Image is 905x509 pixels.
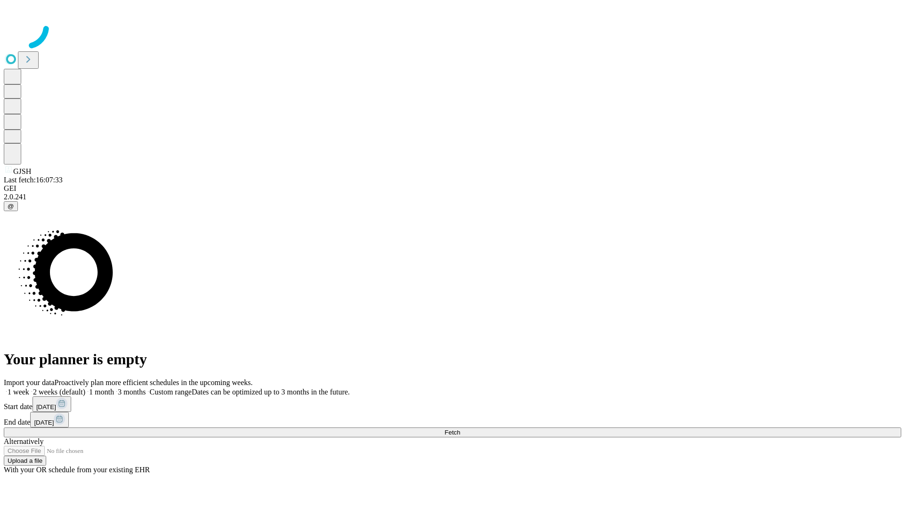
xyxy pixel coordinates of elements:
[4,466,150,474] span: With your OR schedule from your existing EHR
[4,193,901,201] div: 2.0.241
[4,378,55,386] span: Import your data
[33,388,85,396] span: 2 weeks (default)
[4,437,43,445] span: Alternatively
[4,412,901,427] div: End date
[118,388,146,396] span: 3 months
[36,403,56,410] span: [DATE]
[4,456,46,466] button: Upload a file
[8,388,29,396] span: 1 week
[192,388,350,396] span: Dates can be optimized up to 3 months in the future.
[4,351,901,368] h1: Your planner is empty
[4,201,18,211] button: @
[444,429,460,436] span: Fetch
[4,184,901,193] div: GEI
[149,388,191,396] span: Custom range
[13,167,31,175] span: GJSH
[34,419,54,426] span: [DATE]
[89,388,114,396] span: 1 month
[4,396,901,412] div: Start date
[8,203,14,210] span: @
[30,412,69,427] button: [DATE]
[4,427,901,437] button: Fetch
[33,396,71,412] button: [DATE]
[4,176,63,184] span: Last fetch: 16:07:33
[55,378,253,386] span: Proactively plan more efficient schedules in the upcoming weeks.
